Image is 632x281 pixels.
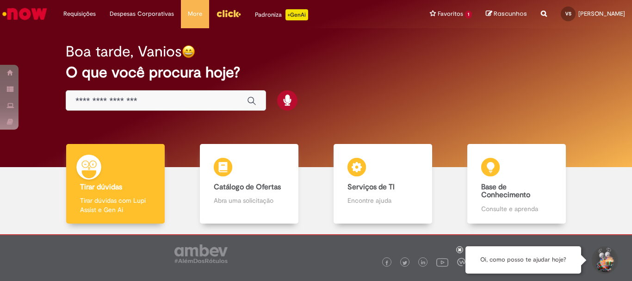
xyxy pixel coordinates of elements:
img: ServiceNow [1,5,49,23]
img: happy-face.png [182,45,195,58]
span: Requisições [63,9,96,19]
img: logo_footer_workplace.png [457,258,465,266]
a: Rascunhos [486,10,527,19]
p: +GenAi [285,9,308,20]
a: Catálogo de Ofertas Abra uma solicitação [182,144,316,224]
div: Padroniza [255,9,308,20]
span: Despesas Corporativas [110,9,174,19]
img: click_logo_yellow_360x200.png [216,6,241,20]
b: Base de Conhecimento [481,182,530,200]
img: logo_footer_youtube.png [436,256,448,268]
div: Oi, como posso te ajudar hoje? [465,246,581,274]
span: [PERSON_NAME] [578,10,625,18]
span: VS [565,11,571,17]
span: More [188,9,202,19]
a: Base de Conhecimento Consulte e aprenda [450,144,583,224]
span: Rascunhos [494,9,527,18]
span: Favoritos [438,9,463,19]
span: 1 [465,11,472,19]
h2: O que você procura hoje? [66,64,566,81]
p: Encontre ajuda [347,196,418,205]
h2: Boa tarde, Vanios [66,44,182,60]
img: logo_footer_ambev_rotulo_gray.png [174,244,228,263]
b: Serviços de TI [347,182,395,192]
a: Tirar dúvidas Tirar dúvidas com Lupi Assist e Gen Ai [49,144,182,224]
button: Iniciar Conversa de Suporte [590,246,618,274]
img: logo_footer_facebook.png [384,261,389,265]
b: Catálogo de Ofertas [214,182,281,192]
p: Consulte e aprenda [481,204,551,213]
img: logo_footer_linkedin.png [421,260,426,266]
img: logo_footer_twitter.png [403,261,407,265]
p: Tirar dúvidas com Lupi Assist e Gen Ai [80,196,150,214]
b: Tirar dúvidas [80,182,122,192]
p: Abra uma solicitação [214,196,284,205]
a: Serviços de TI Encontre ajuda [316,144,450,224]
